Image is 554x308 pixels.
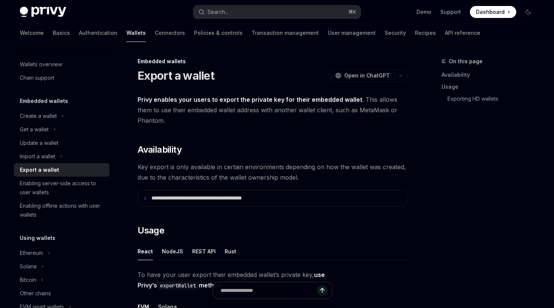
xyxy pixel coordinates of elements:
div: Search... [207,7,228,16]
div: Update a wallet [20,138,58,147]
a: Transaction management [252,24,319,42]
button: Toggle Import a wallet section [14,150,110,163]
div: Rust [225,243,236,260]
span: Dashboard [476,8,505,16]
div: Chain support [20,73,54,82]
input: Ask a question... [221,282,317,299]
span: To have your user export their embedded wallet’s private key, [138,269,407,290]
strong: Privy enables your users to export the private key for their embedded wallet [138,96,362,103]
div: Create a wallet [20,112,57,121]
a: Availability [441,69,540,81]
button: Open search [193,5,361,19]
a: User management [328,24,376,42]
button: Toggle Get a wallet section [14,123,110,136]
span: Availability [138,144,182,156]
a: Support [440,8,461,16]
div: Other chains [20,289,51,298]
button: Toggle Ethereum section [14,246,110,260]
a: Authentication [79,24,117,42]
a: Connectors [155,24,185,42]
a: Security [385,24,406,42]
a: Policies & controls [194,24,243,42]
span: Key export is only available in certain environments depending on how the wallet was created, due... [138,162,407,183]
button: Open in ChatGPT [330,69,394,82]
div: Solana [20,262,37,271]
a: Exporting HD wallets [441,93,540,105]
span: Open in ChatGPT [344,72,390,79]
span: ⌘ K [348,9,356,15]
a: Enabling server-side access to user wallets [14,177,110,199]
a: Wallets [126,24,146,42]
a: Recipes [415,24,436,42]
div: React [138,243,153,260]
div: Get a wallet [20,125,49,134]
div: Bitcoin [20,275,36,284]
button: Toggle Solana section [14,260,110,273]
button: Send message [317,285,327,296]
div: Import a wallet [20,152,55,161]
h5: Using wallets [20,234,55,243]
div: NodeJS [162,243,183,260]
a: Dashboard [470,6,516,18]
span: On this page [449,57,483,66]
button: Toggle Create a wallet section [14,109,110,123]
div: Ethereum [20,248,43,257]
a: Basics [53,24,70,42]
h1: Export a wallet [138,69,214,82]
a: Chain support [14,71,110,85]
button: Toggle Bitcoin section [14,273,110,287]
a: Wallets overview [14,58,110,71]
a: Usage [441,81,540,93]
div: Wallets overview [20,60,62,69]
a: Enabling offline actions with user wallets [14,199,110,222]
a: Demo [416,8,431,16]
div: Embedded wallets [138,58,407,65]
a: Export a wallet [14,163,110,177]
h5: Embedded wallets [20,97,68,106]
a: Other chains [14,287,110,300]
img: dark logo [20,7,66,17]
a: API reference [445,24,480,42]
span: . This allows them to use their embedded wallet address with another wallet client, such as MetaM... [138,94,407,126]
button: Toggle dark mode [522,6,534,18]
div: Export a wallet [20,165,59,174]
span: Usage [138,225,164,237]
div: REST API [192,243,216,260]
div: Enabling server-side access to user wallets [20,179,105,197]
a: Update a wallet [14,136,110,150]
a: Welcome [20,24,44,42]
div: Enabling offline actions with user wallets [20,201,105,219]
